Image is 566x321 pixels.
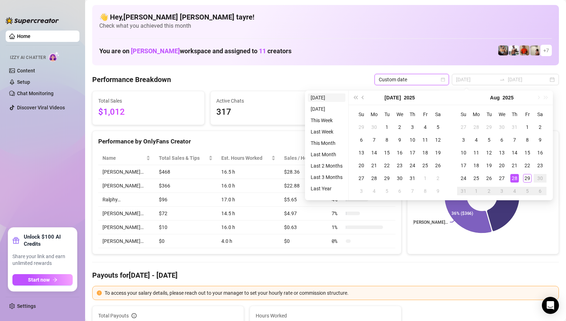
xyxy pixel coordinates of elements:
[308,173,345,181] li: Last 3 Months
[510,136,519,144] div: 7
[470,134,483,146] td: 2025-08-04
[368,185,381,197] td: 2025-08-04
[536,123,544,131] div: 2
[470,108,483,121] th: Mo
[98,137,395,146] div: Performance by OnlyFans Creator
[457,172,470,185] td: 2025-08-24
[432,108,444,121] th: Sa
[459,148,468,157] div: 10
[523,187,532,195] div: 5
[421,161,429,170] div: 25
[355,159,368,172] td: 2025-07-20
[159,154,207,162] span: Total Sales & Tips
[432,146,444,159] td: 2025-07-19
[99,12,552,22] h4: 👋 Hey, [PERSON_NAME] [PERSON_NAME] tayre !
[17,303,36,309] a: Settings
[534,121,546,134] td: 2025-08-02
[379,74,445,85] span: Custom date
[221,154,270,162] div: Est. Hours Worked
[534,108,546,121] th: Sa
[534,172,546,185] td: 2025-08-30
[536,136,544,144] div: 9
[98,165,155,179] td: [PERSON_NAME]…
[98,221,155,234] td: [PERSON_NAME]…
[368,146,381,159] td: 2025-07-14
[510,174,519,183] div: 28
[521,108,534,121] th: Fr
[510,148,519,157] div: 14
[383,123,391,131] div: 1
[381,134,393,146] td: 2025-07-08
[434,161,442,170] div: 26
[457,159,470,172] td: 2025-08-17
[472,136,481,144] div: 4
[155,234,217,248] td: $0
[521,172,534,185] td: 2025-08-29
[457,108,470,121] th: Su
[216,97,317,105] span: Active Chats
[256,312,395,320] span: Hours Worked
[498,45,508,55] img: George
[355,146,368,159] td: 2025-07-13
[419,121,432,134] td: 2025-07-04
[536,161,544,170] div: 23
[495,185,508,197] td: 2025-09-03
[495,172,508,185] td: 2025-08-27
[280,151,327,165] th: Sales / Hour
[421,123,429,131] div: 4
[308,93,345,102] li: [DATE]
[395,174,404,183] div: 30
[472,148,481,157] div: 11
[508,159,521,172] td: 2025-08-21
[383,148,391,157] div: 15
[17,33,30,39] a: Home
[456,76,496,83] input: Start date
[498,187,506,195] div: 3
[280,207,327,221] td: $4.97
[483,159,495,172] td: 2025-08-19
[485,161,493,170] div: 19
[17,79,30,85] a: Setup
[523,123,532,131] div: 1
[393,121,406,134] td: 2025-07-02
[98,193,155,207] td: Ralphy…
[155,193,217,207] td: $96
[308,184,345,193] li: Last Year
[155,207,217,221] td: $72
[521,146,534,159] td: 2025-08-15
[495,108,508,121] th: We
[355,134,368,146] td: 2025-07-06
[495,159,508,172] td: 2025-08-20
[495,121,508,134] td: 2025-07-30
[472,123,481,131] div: 28
[17,91,54,96] a: Chat Monitoring
[508,146,521,159] td: 2025-08-14
[421,136,429,144] div: 11
[393,146,406,159] td: 2025-07-16
[217,165,280,179] td: 16.5 h
[217,179,280,193] td: 16.0 h
[495,146,508,159] td: 2025-08-13
[98,105,199,119] span: $1,012
[308,127,345,136] li: Last Week
[393,159,406,172] td: 2025-07-23
[421,174,429,183] div: 1
[406,172,419,185] td: 2025-07-31
[384,91,401,105] button: Choose a month
[470,172,483,185] td: 2025-08-25
[99,47,292,55] h1: You are on workspace and assigned to creators
[355,108,368,121] th: Su
[98,207,155,221] td: [PERSON_NAME]…
[459,123,468,131] div: 27
[406,185,419,197] td: 2025-08-07
[498,148,506,157] div: 13
[368,108,381,121] th: Mo
[12,253,73,267] span: Share your link and earn unlimited rewards
[406,134,419,146] td: 2025-07-10
[406,108,419,121] th: Th
[17,105,65,110] a: Discover Viral Videos
[457,121,470,134] td: 2025-07-27
[280,193,327,207] td: $5.65
[498,174,506,183] div: 27
[432,121,444,134] td: 2025-07-05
